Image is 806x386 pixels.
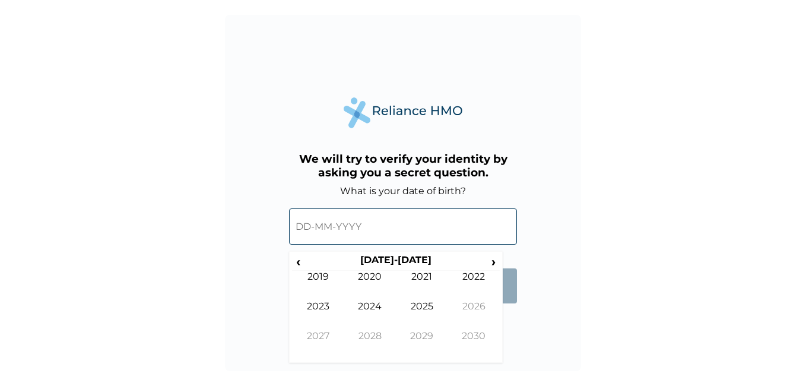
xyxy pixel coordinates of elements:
td: 2027 [292,330,344,360]
td: 2021 [396,271,448,300]
h3: We will try to verify your identity by asking you a secret question. [289,152,517,179]
td: 2030 [448,330,500,360]
td: 2022 [448,271,500,300]
th: [DATE]-[DATE] [304,254,487,271]
label: What is your date of birth? [340,185,466,197]
span: ‹ [292,254,304,269]
td: 2020 [344,271,396,300]
td: 2023 [292,300,344,330]
td: 2029 [396,330,448,360]
span: › [487,254,500,269]
input: DD-MM-YYYY [289,208,517,245]
img: Reliance Health's Logo [344,97,462,128]
td: 2024 [344,300,396,330]
td: 2019 [292,271,344,300]
td: 2025 [396,300,448,330]
td: 2026 [448,300,500,330]
td: 2028 [344,330,396,360]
